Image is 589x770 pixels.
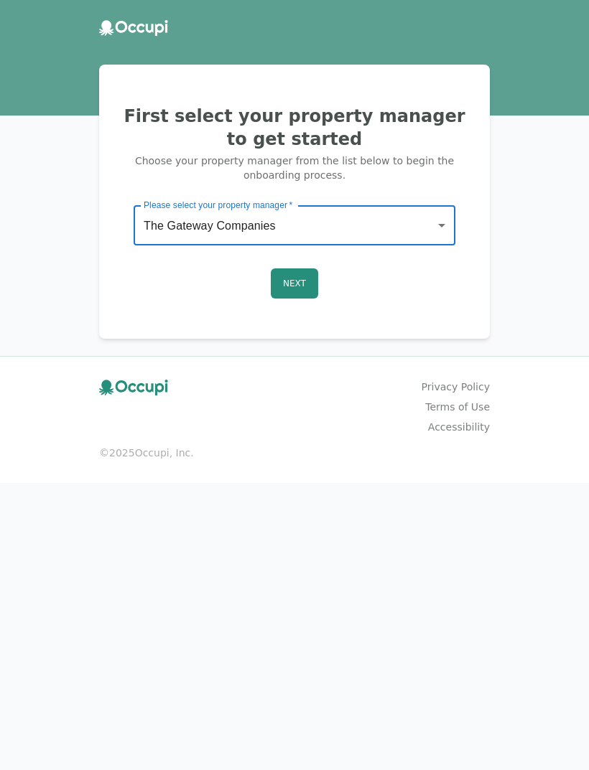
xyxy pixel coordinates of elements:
a: Terms of Use [425,400,490,414]
div: The Gateway Companies [134,205,455,245]
small: © 2025 Occupi, Inc. [99,446,490,460]
label: Please select your property manager [144,199,292,211]
button: Next [271,268,318,299]
p: Choose your property manager from the list below to begin the onboarding process. [116,154,473,182]
a: Privacy Policy [422,380,490,394]
a: Accessibility [428,420,490,434]
h2: First select your property manager to get started [116,105,473,151]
